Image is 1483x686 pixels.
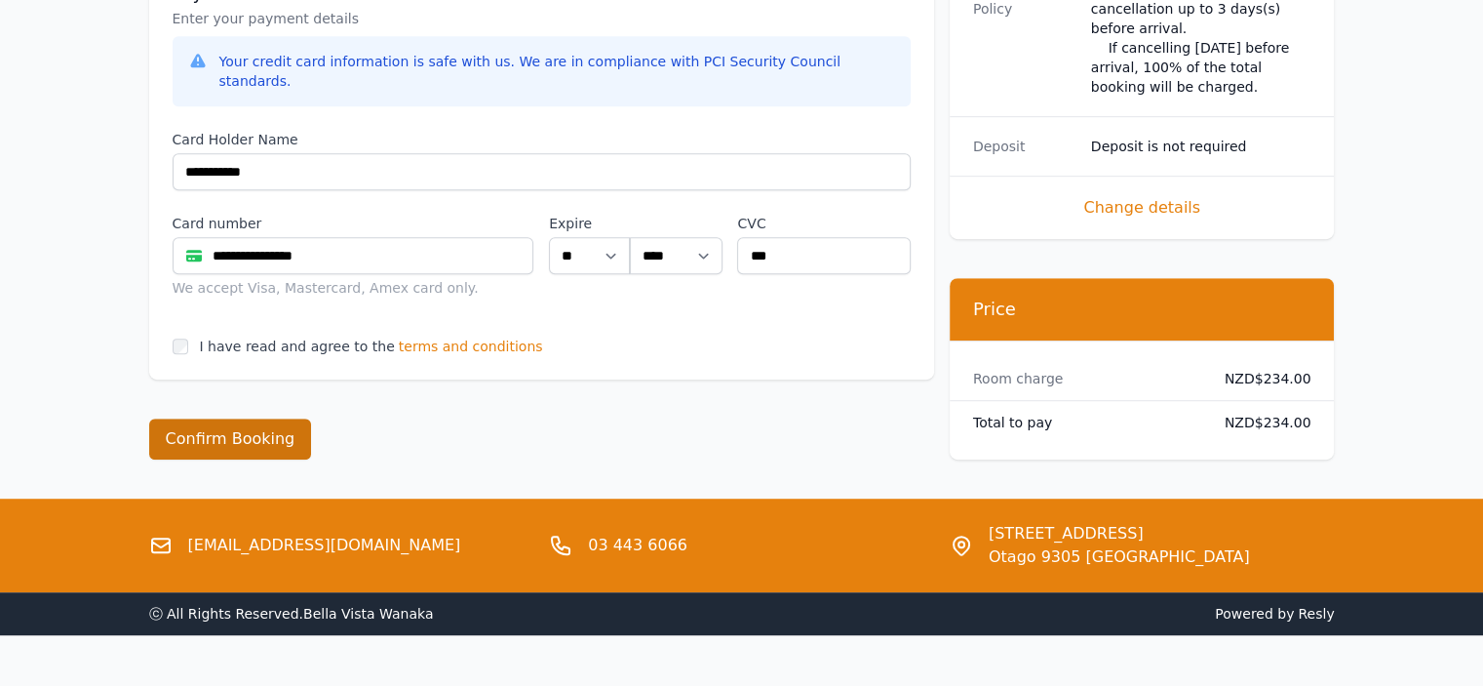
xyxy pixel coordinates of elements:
div: Your credit card information is safe with us. We are in compliance with PCI Security Council stan... [219,52,895,91]
dd: NZD$234.00 [1209,413,1311,432]
dt: Total to pay [973,413,1193,432]
div: We accept Visa, Mastercard, Amex card only. [173,278,534,298]
span: [STREET_ADDRESS] [989,522,1250,545]
label: Card Holder Name [173,130,911,149]
a: [EMAIL_ADDRESS][DOMAIN_NAME] [188,534,461,557]
p: Enter your payment details [173,9,911,28]
button: Confirm Booking [149,419,312,460]
span: Powered by [750,604,1335,624]
dt: Room charge [973,369,1193,388]
span: terms and conditions [399,337,543,356]
span: ⓒ All Rights Reserved. Bella Vista Wanaka [149,606,434,622]
dd: NZD$234.00 [1209,369,1311,388]
a: 03 443 6066 [588,534,687,557]
label: CVC [737,214,910,233]
label: I have read and agree to the [200,339,395,354]
h3: Price [973,298,1311,321]
label: Card number [173,214,534,233]
a: Resly [1298,606,1334,622]
label: . [630,214,722,233]
dd: Deposit is not required [1091,137,1311,156]
span: Otago 9305 [GEOGRAPHIC_DATA] [989,545,1250,569]
label: Expire [549,214,630,233]
span: Change details [973,196,1311,220]
dt: Deposit [973,137,1075,156]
